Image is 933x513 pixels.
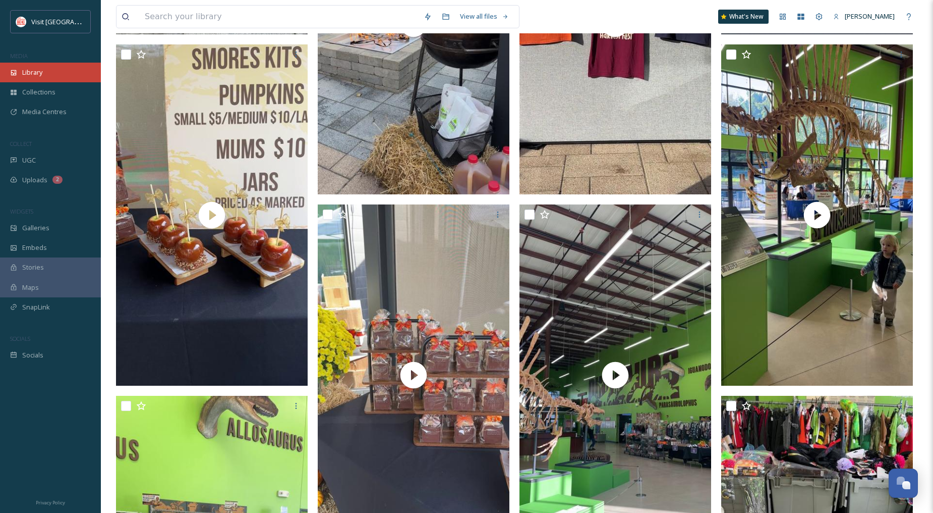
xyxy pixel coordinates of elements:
span: UGC [22,156,36,165]
img: thumbnail [721,44,913,386]
span: Stories [22,263,44,272]
span: SOCIALS [10,335,30,342]
img: thumbnail [116,44,308,386]
span: WIDGETS [10,208,33,215]
input: Search your library [140,6,419,28]
span: Collections [22,87,55,97]
span: Socials [22,350,43,360]
span: COLLECT [10,140,32,147]
span: Galleries [22,223,49,233]
span: Maps [22,283,39,292]
span: Library [22,68,42,77]
span: SnapLink [22,302,50,312]
a: View all files [455,7,514,26]
a: Privacy Policy [36,496,65,508]
a: [PERSON_NAME] [828,7,900,26]
span: Embeds [22,243,47,252]
img: vsbm-stackedMISH_CMYKlogo2017.jpg [16,17,26,27]
div: 2 [52,176,63,184]
span: MEDIA [10,52,28,60]
span: Media Centres [22,107,67,117]
span: Privacy Policy [36,499,65,506]
span: [PERSON_NAME] [845,12,895,21]
button: Open Chat [889,469,918,498]
span: Uploads [22,175,47,185]
span: Visit [GEOGRAPHIC_DATA] [31,17,109,26]
a: What's New [718,10,769,24]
